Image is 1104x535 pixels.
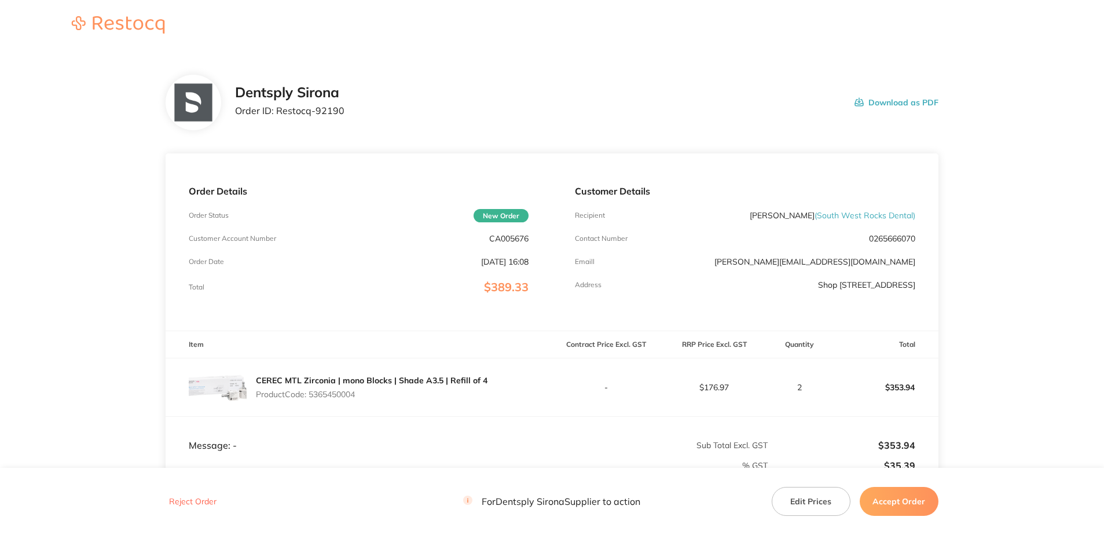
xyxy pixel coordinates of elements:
p: % GST [166,461,768,470]
p: Order Details [189,186,529,196]
p: Order ID: Restocq- 92190 [235,105,344,116]
a: [PERSON_NAME][EMAIL_ADDRESS][DOMAIN_NAME] [714,256,915,267]
p: Address [575,281,601,289]
p: Customer Account Number [189,234,276,243]
span: New Order [474,209,529,222]
h2: Dentsply Sirona [235,85,344,101]
p: $35.39 [769,460,915,471]
span: $389.33 [484,280,529,294]
td: Message: - [166,416,552,451]
button: Reject Order [166,497,220,507]
p: Order Date [189,258,224,266]
p: Customer Details [575,186,915,196]
p: For Dentsply Sirona Supplier to action [463,496,640,507]
p: Total [189,283,204,291]
img: aWw1NXllNQ [189,358,247,416]
p: Recipient [575,211,605,219]
p: 0265666070 [869,234,915,243]
p: [PERSON_NAME] [750,211,915,220]
p: [DATE] 16:08 [481,257,529,266]
p: - [552,383,659,392]
button: Edit Prices [772,487,850,516]
p: $176.97 [661,383,768,392]
p: CA005676 [489,234,529,243]
p: Order Status [189,211,229,219]
p: Sub Total Excl. GST [552,441,768,450]
button: Download as PDF [854,85,938,120]
p: 2 [769,383,830,392]
p: Product Code: 5365450004 [256,390,487,399]
p: Emaill [575,258,595,266]
button: Accept Order [860,487,938,516]
th: Item [166,331,552,358]
img: NTllNzd2NQ [174,84,212,122]
p: Shop [STREET_ADDRESS] [818,280,915,290]
p: Contact Number [575,234,628,243]
th: Contract Price Excl. GST [552,331,660,358]
span: ( South West Rocks Dental ) [815,210,915,221]
th: RRP Price Excl. GST [660,331,768,358]
th: Quantity [768,331,830,358]
a: CEREC MTL Zirconia | mono Blocks | Shade A3.5 | Refill of 4 [256,375,487,386]
p: $353.94 [831,373,938,401]
th: Total [830,331,938,358]
a: Restocq logo [60,16,176,35]
img: Restocq logo [60,16,176,34]
p: $353.94 [769,440,915,450]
